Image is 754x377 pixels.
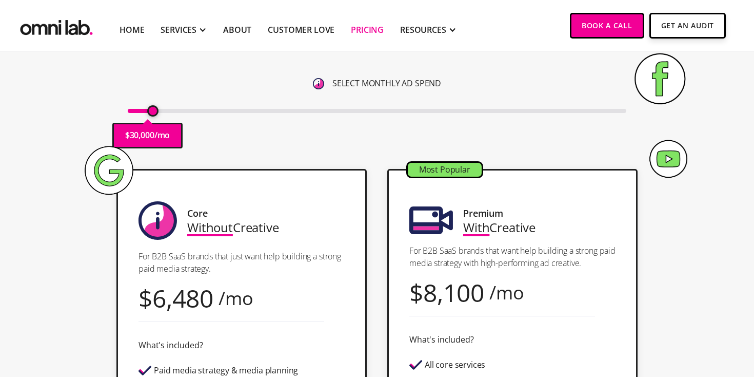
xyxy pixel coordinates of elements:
a: Customer Love [268,24,334,36]
div: All core services [425,361,485,369]
div: $ [138,291,152,305]
p: 30,000 [130,128,154,142]
div: Creative [463,220,535,234]
div: What's included? [409,333,473,347]
div: $ [409,286,423,299]
div: /mo [219,291,253,305]
div: Most Popular [408,163,482,177]
div: Creative [187,220,279,234]
a: Book a Call [570,13,644,39]
a: Home [120,24,144,36]
p: $ [125,128,130,142]
p: For B2B SaaS brands that just want help building a strong paid media strategy. [138,250,345,275]
img: 6410812402e99d19b372aa32_omni-nav-info.svg [313,78,324,89]
div: SERVICES [161,24,196,36]
div: What's included? [138,338,203,352]
span: With [463,219,489,236]
div: 8,100 [423,286,484,299]
div: RESOURCES [400,24,446,36]
span: Without [187,219,233,236]
p: For B2B SaaS brands that want help building a strong paid media strategy with high-performing ad ... [409,244,616,269]
a: Get An Audit [649,13,726,39]
iframe: Chat Widget [569,258,754,377]
div: Premium [463,206,503,220]
p: /mo [154,128,170,142]
a: About [223,24,251,36]
a: home [18,13,95,38]
div: Paid media strategy & media planning [154,366,298,375]
a: Pricing [351,24,384,36]
div: Core [187,206,207,220]
div: /mo [489,286,524,299]
div: 6,480 [152,291,213,305]
img: Omni Lab: B2B SaaS Demand Generation Agency [18,13,95,38]
p: SELECT MONTHLY AD SPEND [332,77,441,90]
